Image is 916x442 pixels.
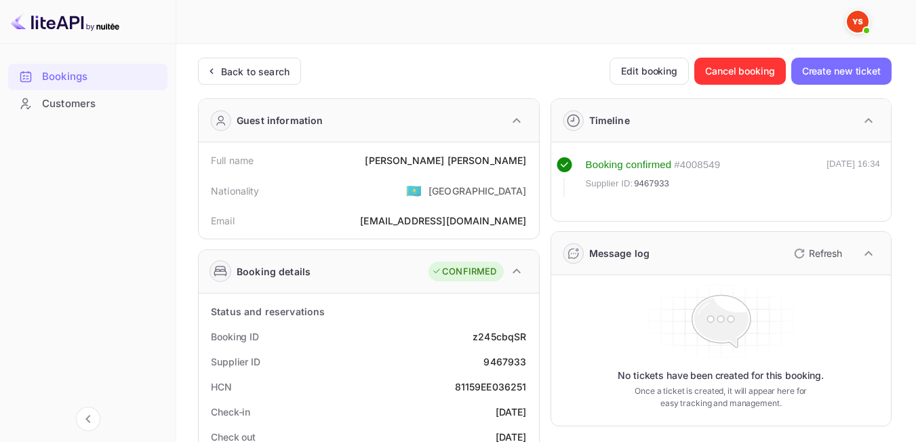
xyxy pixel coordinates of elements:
p: No tickets have been created for this booking. [618,369,824,382]
div: Check-in [211,405,250,419]
button: Collapse navigation [76,407,100,431]
div: [DATE] [496,405,527,419]
div: CONFIRMED [432,265,496,279]
div: z245cbqSR [473,329,526,344]
div: Customers [8,91,167,117]
div: Customers [42,96,161,112]
div: Booking ID [211,329,259,344]
div: [PERSON_NAME] [PERSON_NAME] [365,153,526,167]
div: Email [211,214,235,228]
div: [EMAIL_ADDRESS][DOMAIN_NAME] [360,214,526,228]
img: Yandex Support [847,11,869,33]
span: 9467933 [634,177,669,190]
button: Cancel booking [694,58,786,85]
div: Guest information [237,113,323,127]
div: [GEOGRAPHIC_DATA] [429,184,527,198]
img: LiteAPI logo [11,11,119,33]
div: [DATE] 16:34 [827,157,880,197]
div: 81159EE036251 [455,380,527,394]
span: United States [406,178,422,203]
p: Refresh [809,246,842,260]
a: Customers [8,91,167,116]
div: Message log [589,246,650,260]
div: Bookings [8,64,167,90]
div: Status and reservations [211,304,325,319]
button: Refresh [786,243,848,264]
button: Edit booking [610,58,689,85]
div: Booking details [237,264,311,279]
p: Once a ticket is created, it will appear here for easy tracking and management. [631,385,812,409]
div: Nationality [211,184,260,198]
div: Supplier ID [211,355,260,369]
div: Full name [211,153,254,167]
div: 9467933 [483,355,526,369]
div: Booking confirmed [586,157,672,173]
div: Bookings [42,69,161,85]
a: Bookings [8,64,167,89]
button: Create new ticket [791,58,892,85]
div: # 4008549 [674,157,720,173]
span: Supplier ID: [586,177,633,190]
div: HCN [211,380,232,394]
div: Timeline [589,113,630,127]
div: Back to search [221,64,290,79]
